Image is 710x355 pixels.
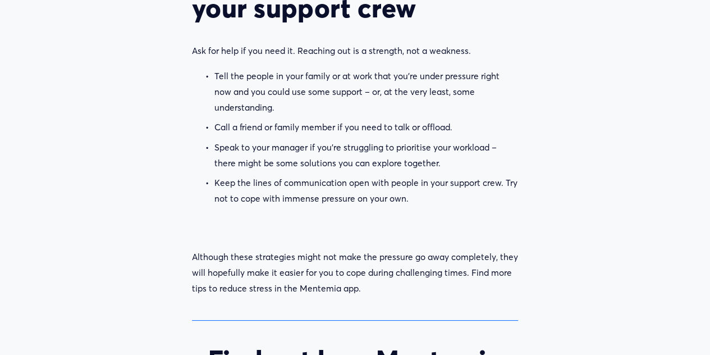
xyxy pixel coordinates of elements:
p: Ask for help if you need it. Reaching out is a strength, not a weakness. [192,43,519,59]
p: Tell the people in your family or at work that you’re under pressure right now and you could use ... [214,69,519,116]
p: Call a friend or family member if you need to talk or offload. [214,120,519,135]
p: Although these strategies might not make the pressure go away completely, they will hopefully mak... [192,249,519,297]
p: Keep the lines of communication open with people in your support crew. Try not to cope with immen... [214,175,519,207]
p: Speak to your manager if you’re struggling to prioritise your workload – there might be some solu... [214,140,519,171]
